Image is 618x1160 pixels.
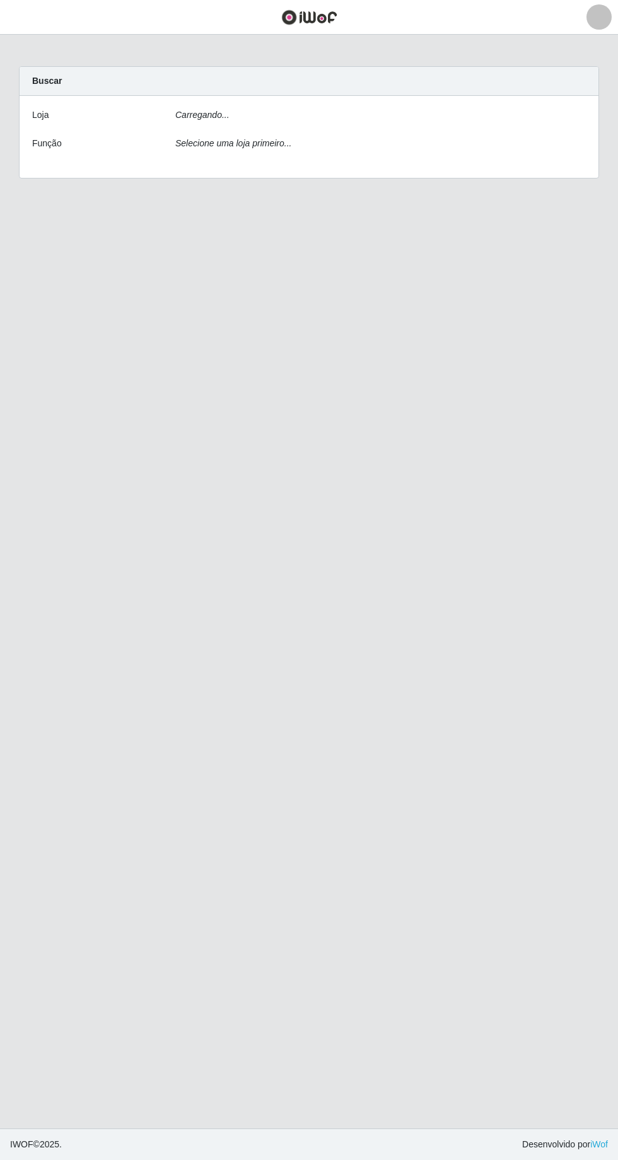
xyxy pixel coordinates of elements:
[590,1139,608,1149] a: iWof
[10,1138,62,1151] span: © 2025 .
[10,1139,33,1149] span: IWOF
[32,108,49,122] label: Loja
[32,137,62,150] label: Função
[522,1138,608,1151] span: Desenvolvido por
[281,9,337,25] img: CoreUI Logo
[32,76,62,86] strong: Buscar
[175,110,230,120] i: Carregando...
[175,138,291,148] i: Selecione uma loja primeiro...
